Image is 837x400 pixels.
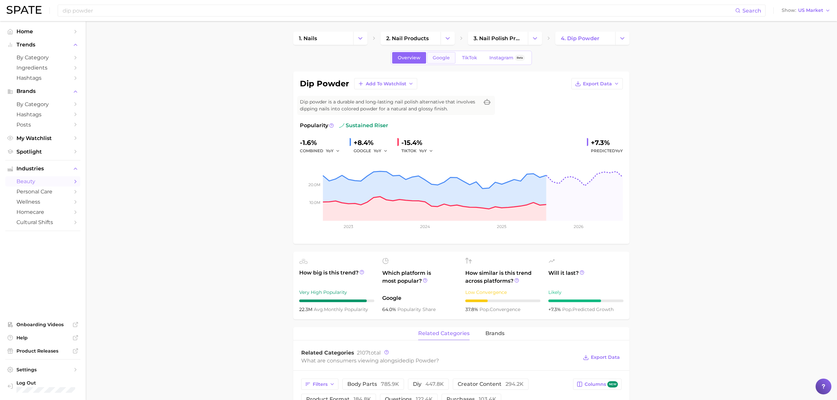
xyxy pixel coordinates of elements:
[425,381,444,387] span: 447.8k
[465,269,540,285] span: How similar is this trend across platforms?
[16,122,69,128] span: Posts
[386,35,429,42] span: 2. nail products
[326,148,333,154] span: YoY
[354,78,417,89] button: Add to Watchlist
[479,306,520,312] span: convergence
[468,32,528,45] a: 3. nail polish products
[528,32,542,45] button: Change Category
[314,306,324,312] abbr: average
[548,300,623,302] div: 7 / 10
[374,147,388,155] button: YoY
[16,65,69,71] span: Ingredients
[5,346,80,356] a: Product Releases
[353,32,367,45] button: Change Category
[571,78,623,89] button: Export Data
[299,35,317,42] span: 1. nails
[458,382,524,387] span: creator content
[548,306,562,312] span: +7.3%
[5,186,80,197] a: personal care
[615,148,623,153] span: YoY
[585,381,618,387] span: Columns
[16,380,89,386] span: Log Out
[16,348,69,354] span: Product Releases
[5,176,80,186] a: beauty
[16,367,69,373] span: Settings
[16,322,69,328] span: Onboarding Videos
[489,55,513,61] span: Instagram
[300,137,344,148] div: -1.6%
[300,80,349,88] h1: dip powder
[5,86,80,96] button: Brands
[398,55,420,61] span: Overview
[562,306,614,312] span: predicted growth
[16,135,69,141] span: My Watchlist
[313,382,328,387] span: Filters
[366,81,406,87] span: Add to Watchlist
[433,55,450,61] span: Google
[16,199,69,205] span: wellness
[301,356,578,365] div: What are consumers viewing alongside ?
[406,357,436,364] span: dip powder
[300,147,344,155] div: combined
[326,147,340,155] button: YoY
[339,122,388,129] span: sustained riser
[607,381,618,387] span: new
[374,148,381,154] span: YoY
[548,288,623,296] div: Likely
[397,306,436,312] span: popularity share
[782,9,796,12] span: Show
[7,6,42,14] img: SPATE
[5,73,80,83] a: Hashtags
[16,42,69,48] span: Trends
[381,32,441,45] a: 2. nail products
[300,99,479,112] span: Dip powder is a durable and long-lasting nail polish alternative that involves dipping nails into...
[5,207,80,217] a: homecare
[484,52,531,64] a: InstagramBeta
[5,217,80,227] a: cultural shifts
[574,224,583,229] tspan: 2026
[382,269,457,291] span: Which platform is most popular?
[16,101,69,107] span: by Category
[780,6,832,15] button: ShowUS Market
[16,166,69,172] span: Industries
[299,288,374,296] div: Very High Popularity
[413,382,444,387] span: diy
[5,164,80,174] button: Industries
[16,188,69,195] span: personal care
[562,306,572,312] abbr: popularity index
[16,111,69,118] span: Hashtags
[16,149,69,155] span: Spotlight
[548,269,623,285] span: Will it last?
[5,365,80,375] a: Settings
[301,350,354,356] span: Related Categories
[5,99,80,109] a: by Category
[419,147,433,155] button: YoY
[5,52,80,63] a: by Category
[5,120,80,130] a: Posts
[798,9,823,12] span: US Market
[441,32,455,45] button: Change Category
[591,355,620,360] span: Export Data
[357,350,368,356] span: 2107
[299,300,374,302] div: 9 / 10
[591,137,623,148] div: +7.3%
[5,133,80,143] a: My Watchlist
[561,35,599,42] span: 4. dip powder
[16,54,69,61] span: by Category
[382,294,457,302] span: Google
[293,32,353,45] a: 1. nails
[465,306,479,312] span: 37.8%
[16,75,69,81] span: Hashtags
[300,122,328,129] span: Popularity
[344,224,353,229] tspan: 2023
[16,209,69,215] span: homecare
[497,224,506,229] tspan: 2025
[479,306,490,312] abbr: popularity index
[401,137,438,148] div: -15.4%
[401,147,438,155] div: TIKTOK
[16,335,69,341] span: Help
[615,32,629,45] button: Change Category
[16,88,69,94] span: Brands
[5,333,80,343] a: Help
[583,81,612,87] span: Export Data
